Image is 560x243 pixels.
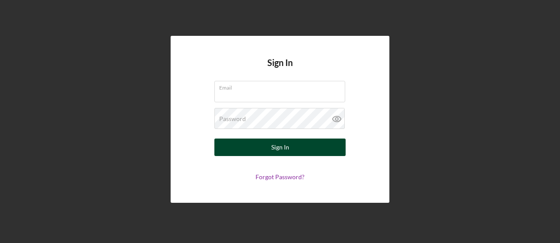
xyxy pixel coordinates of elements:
button: Sign In [214,139,346,156]
h4: Sign In [267,58,293,81]
label: Password [219,115,246,122]
label: Email [219,81,345,91]
div: Sign In [271,139,289,156]
a: Forgot Password? [255,173,304,181]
